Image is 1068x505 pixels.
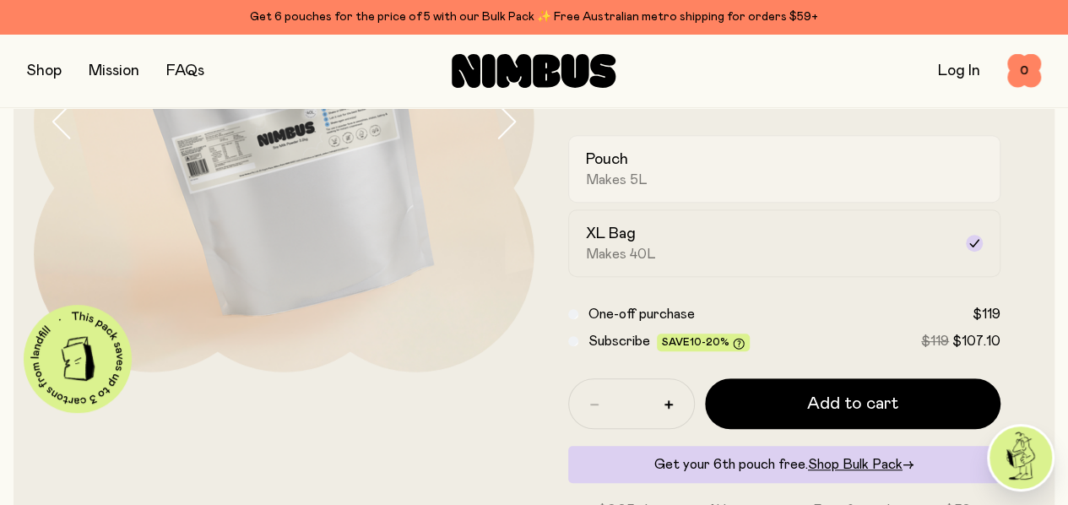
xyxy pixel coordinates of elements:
button: 0 [1007,54,1041,88]
div: Get 6 pouches for the price of 5 with our Bulk Pack ✨ Free Australian metro shipping for orders $59+ [27,7,1041,27]
h2: XL Bag [586,224,636,244]
span: Save [662,337,745,350]
div: Get your 6th pouch free. [568,446,1001,483]
span: Subscribe [588,334,650,348]
a: Log In [938,63,980,79]
img: illustration-carton.png [50,330,106,387]
a: FAQs [166,63,204,79]
span: Makes 40L [586,246,656,263]
h2: Pouch [586,149,628,170]
span: One-off purchase [588,307,695,321]
img: agent [989,426,1052,489]
span: Add to cart [807,392,898,415]
span: $107.10 [952,334,1000,348]
span: 10-20% [690,337,729,347]
span: Makes 5L [586,171,648,188]
a: Shop Bulk Pack→ [808,458,914,471]
span: $119 [973,307,1000,321]
span: $119 [921,334,949,348]
button: Add to cart [705,378,1001,429]
a: Mission [89,63,139,79]
span: Shop Bulk Pack [808,458,903,471]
